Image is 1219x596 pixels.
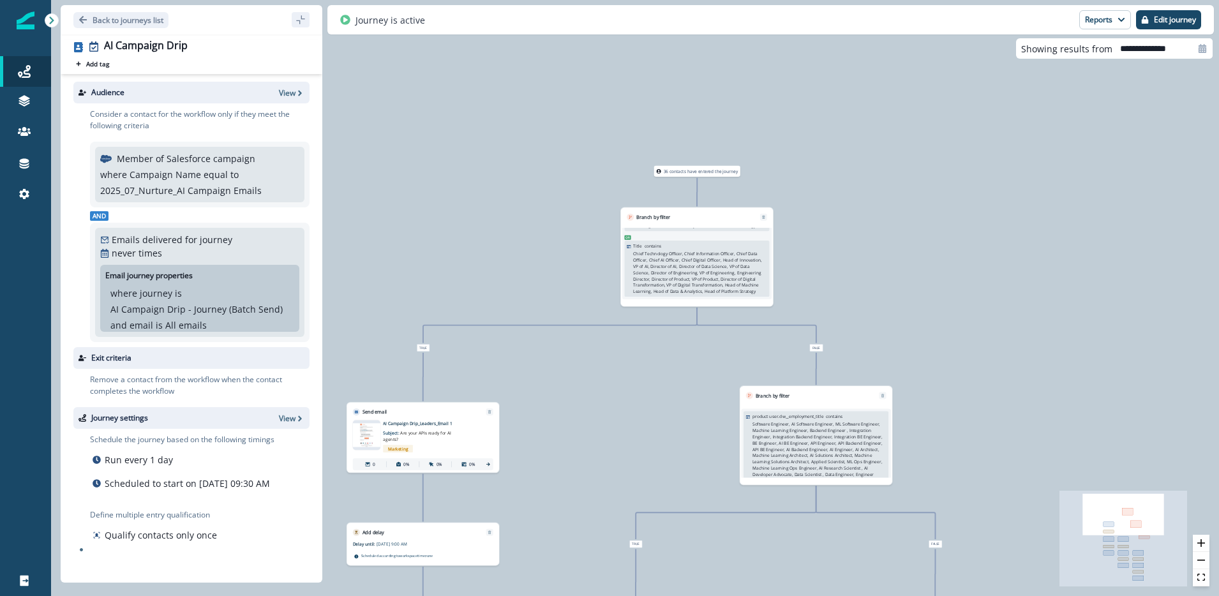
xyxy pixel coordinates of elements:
[373,461,375,468] p: 0
[279,87,304,98] button: View
[636,486,816,539] g: Edge from ee3c061f-86f4-4ad3-8a7b-da7ad8d4352d to node-edge-label4cb09efe-36c2-4705-8d96-c139ecd5...
[437,461,442,468] p: 0%
[110,287,172,300] p: where journey
[73,59,112,69] button: Add tag
[91,412,148,424] p: Journey settings
[624,235,631,240] span: Or
[363,408,387,415] p: Send email
[91,87,124,98] p: Audience
[403,461,409,468] p: 0%
[165,318,207,332] p: All emails
[579,540,693,548] div: True
[90,211,108,221] span: And
[383,430,451,442] span: Are your APIs ready for AI agents?
[417,344,430,352] span: True
[90,509,220,521] p: Define multiple entry qualification
[929,540,942,548] span: False
[112,233,232,246] p: Emails delivered for journey
[469,461,475,468] p: 0%
[878,540,992,548] div: False
[633,243,642,250] p: Title
[1136,10,1201,29] button: Edit journey
[138,246,162,260] p: times
[826,413,843,420] p: contains
[756,392,790,399] p: Branch by filter
[105,528,217,542] p: Qualify contacts only once
[697,308,816,343] g: Edge from ca1c1f09-4f82-4d83-8c1f-bf56a479d83b to node-edge-label41cb572e-4547-45e4-9b57-74a980d3...
[175,287,182,300] p: is
[423,308,697,343] g: Edge from ca1c1f09-4f82-4d83-8c1f-bf56a479d83b to node-edge-labelb33879dd-65d3-4bd1-817b-2d9b1d87...
[90,108,310,131] p: Consider a contact for the workflow only if they meet the following criteria
[117,152,255,165] p: Member of Salesforce campaign
[640,166,754,177] div: 36 contacts have entered the journey
[353,540,377,547] p: Delay until:
[759,344,873,352] div: False
[90,434,274,445] p: Schedule the journey based on the following timings
[105,270,193,281] p: Email journey properties
[292,12,310,27] button: sidebar collapse toggle
[1193,535,1209,552] button: zoom in
[1021,42,1112,56] p: Showing results from
[664,168,738,174] p: 36 contacts have entered the journey
[1193,569,1209,586] button: fit view
[110,318,153,332] p: and email
[363,529,384,536] p: Add delay
[73,12,168,28] button: Go back
[105,453,173,466] p: Run every 1 day
[100,184,262,197] p: 2025_07_Nurture_AI Campaign Emails
[347,402,500,473] div: Send emailRemoveemail asset unavailableAI Campaign Drip_Leaders_Email 1Subject: Are your APIs rea...
[361,553,433,558] p: Scheduled according to workspace timezone
[645,243,662,250] p: contains
[1079,10,1131,29] button: Reports
[86,60,109,68] p: Add tag
[633,251,765,295] p: Chief Technology Officer, Chief Information Officer, Chief Data Officer, Chief AI Officer, Chief ...
[620,207,774,307] div: Branch by filterRemoveproduct user.dw__employment_titlecontains Chief Technology Officer, Chief I...
[383,426,458,442] p: Subject:
[279,413,304,424] button: View
[633,185,765,229] p: Chief Technology Officer, Chief Information Officer, Chief Data Officer, Chief AI Officer, Chief ...
[112,246,136,260] p: never
[17,11,34,29] img: Inflection
[91,352,131,364] p: Exit criteria
[752,413,823,420] p: product user.dw__employment_title
[816,486,936,539] g: Edge from ee3c061f-86f4-4ad3-8a7b-da7ad8d4352d to node-edge-labelef848dcb-1ed2-457a-a3b6-a1ef3bfb...
[279,413,295,424] p: View
[105,477,270,490] p: Scheduled to start on [DATE] 09:30 AM
[104,40,188,54] div: AI Campaign Drip
[629,540,642,548] span: True
[90,374,310,397] p: Remove a contact from the workflow when the contact completes the workflow
[355,13,425,27] p: Journey is active
[1193,552,1209,569] button: zoom out
[347,523,500,566] div: Add delayRemoveDelay until:[DATE] 9:00 AMScheduled according toworkspacetimezone
[279,87,295,98] p: View
[353,423,380,447] img: email asset unavailable
[752,421,885,477] p: Software Engineer, AI Software Engineer, ML Software Engineer, Machine Learning Engineer, Backend...
[110,302,283,316] p: AI Campaign Drip - Journey (Batch Send)
[383,445,413,452] span: Marketing
[740,386,893,486] div: Branch by filterRemoveproduct user.dw__employment_titlecontains Software Engineer, AI Software En...
[204,168,239,181] p: equal to
[100,168,127,181] p: where
[130,168,201,181] p: Campaign Name
[809,344,823,352] span: False
[636,214,671,221] p: Branch by filter
[1154,15,1196,24] p: Edit journey
[366,344,480,352] div: True
[156,318,163,332] p: is
[93,15,163,26] p: Back to journeys list
[377,540,451,547] p: [DATE] 9:00 AM
[383,421,478,427] p: AI Campaign Drip_Leaders_Email 1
